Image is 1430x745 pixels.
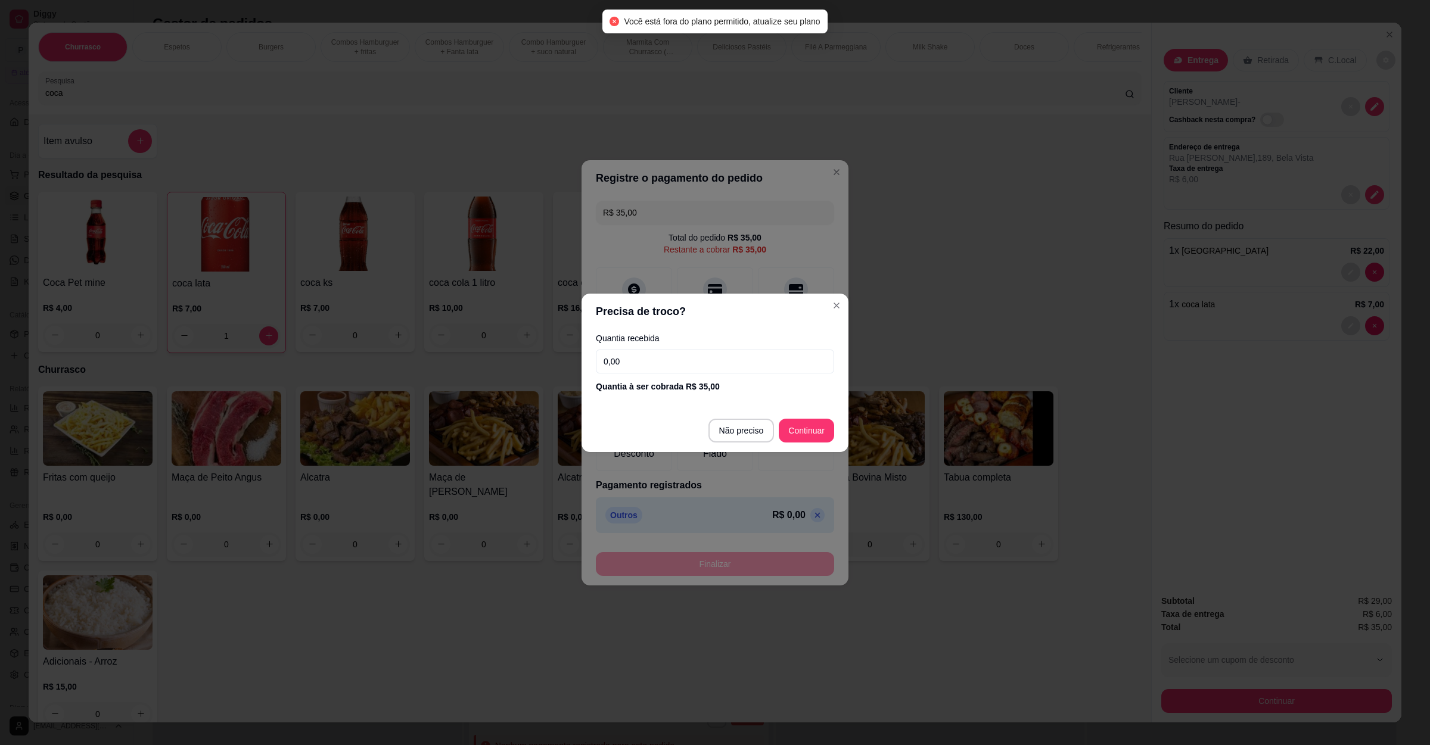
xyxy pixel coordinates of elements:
[827,296,846,315] button: Close
[779,419,834,442] button: Continuar
[708,419,775,442] button: Não preciso
[610,17,619,26] span: close-circle
[582,294,848,329] header: Precisa de troco?
[596,334,834,342] label: Quantia recebida
[624,17,820,26] span: Você está fora do plano permitido, atualize seu plano
[596,381,834,392] div: Quantia à ser cobrada R$ 35,00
